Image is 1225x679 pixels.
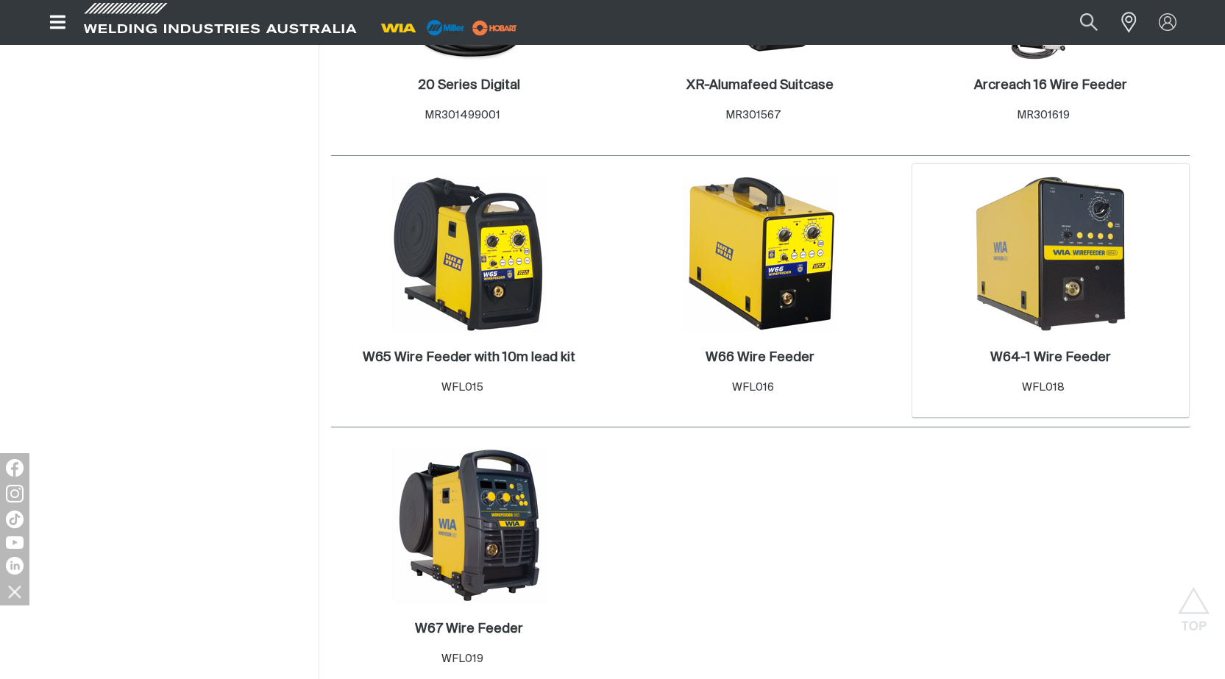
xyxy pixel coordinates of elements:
[441,653,483,664] span: WFL019
[706,351,814,364] h2: W66 Wire Feeder
[6,557,24,575] img: LinkedIn
[418,77,520,94] a: 20 Series Digital
[1064,6,1114,39] button: Search products
[1177,587,1210,620] button: Scroll to top
[681,175,839,333] img: W66 Wire Feeder
[974,77,1127,94] a: Arcreach 16 Wire Feeder
[468,22,522,33] a: miller
[391,175,548,333] img: W65 Wire Feeder with 10m lead kit
[1017,110,1070,121] span: MR301619
[363,351,575,364] h2: W65 Wire Feeder with 10m lead kit
[972,175,1129,333] img: W64-1 Wire Feeder
[6,485,24,502] img: Instagram
[468,17,522,39] img: miller
[686,77,834,94] a: XR-Alumafeed Suitcase
[2,579,27,604] img: hide socials
[6,511,24,528] img: TikTok
[391,447,548,604] img: W67 Wire Feeder
[415,622,523,636] h2: W67 Wire Feeder
[415,621,523,638] a: W67 Wire Feeder
[6,459,24,477] img: Facebook
[974,79,1127,92] h2: Arcreach 16 Wire Feeder
[990,351,1111,364] h2: W64-1 Wire Feeder
[686,79,834,92] h2: XR-Alumafeed Suitcase
[6,536,24,549] img: YouTube
[725,110,781,121] span: MR301567
[706,349,814,366] a: W66 Wire Feeder
[441,382,483,393] span: WFL015
[1022,382,1065,393] span: WFL018
[425,110,500,121] span: MR301499001
[1045,6,1113,39] input: Product name or item number...
[418,79,520,92] h2: 20 Series Digital
[990,349,1111,366] a: W64-1 Wire Feeder
[363,349,575,366] a: W65 Wire Feeder with 10m lead kit
[732,382,774,393] span: WFL016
